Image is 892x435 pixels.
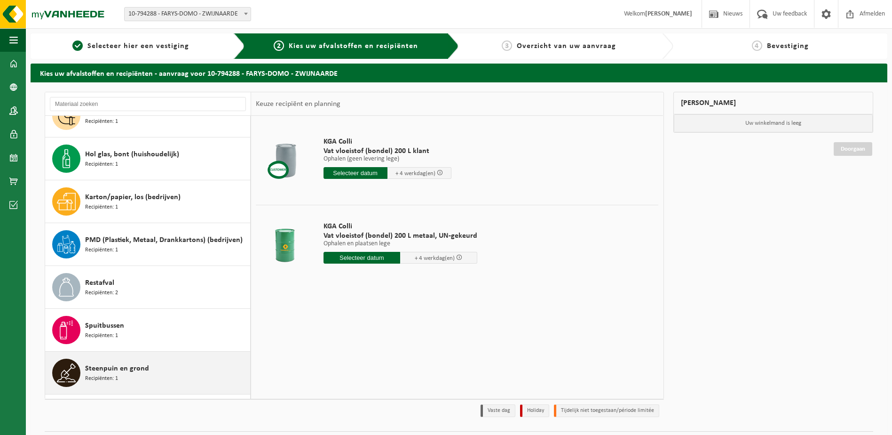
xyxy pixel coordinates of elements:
button: Spuitbussen Recipiënten: 1 [45,309,251,352]
span: Recipiënten: 1 [85,374,118,383]
span: PMD (Plastiek, Metaal, Drankkartons) (bedrijven) [85,234,243,246]
button: Restafval Recipiënten: 2 [45,266,251,309]
span: Recipiënten: 1 [85,203,118,212]
div: Keuze recipiënt en planning [251,92,345,116]
li: Holiday [520,404,549,417]
a: Doorgaan [834,142,872,156]
span: 4 [752,40,762,51]
span: Recipiënten: 1 [85,160,118,169]
button: High density polyethyleen (HDPE) gekleurd Recipiënten: 1 [45,95,251,137]
span: Spuitbussen [85,320,124,331]
span: KGA Colli [324,137,451,146]
p: Ophalen (geen levering lege) [324,156,451,162]
span: Recipiënten: 1 [85,331,118,340]
span: Restafval [85,277,114,289]
span: Hol glas, bont (huishoudelijk) [85,149,179,160]
span: Recipiënten: 2 [85,289,118,298]
h2: Kies uw afvalstoffen en recipiënten - aanvraag voor 10-794288 - FARYS-DOMO - ZWIJNAARDE [31,64,887,82]
input: Selecteer datum [324,167,387,179]
span: Kies uw afvalstoffen en recipiënten [289,42,418,50]
a: 1Selecteer hier een vestiging [35,40,226,52]
button: Hol glas, bont (huishoudelijk) Recipiënten: 1 [45,137,251,180]
input: Selecteer datum [324,252,401,264]
button: Karton/papier, los (bedrijven) Recipiënten: 1 [45,180,251,223]
span: Recipiënten: 1 [85,117,118,126]
button: PMD (Plastiek, Metaal, Drankkartons) (bedrijven) Recipiënten: 1 [45,223,251,266]
span: Vat vloeistof (bondel) 200 L klant [324,146,451,156]
strong: [PERSON_NAME] [645,10,692,17]
span: 10-794288 - FARYS-DOMO - ZWIJNAARDE [124,7,251,21]
span: Bevestiging [767,42,809,50]
div: [PERSON_NAME] [673,92,874,114]
span: KGA Colli [324,222,477,231]
li: Vaste dag [481,404,515,417]
span: Selecteer hier een vestiging [87,42,189,50]
span: Steenpuin en grond [85,363,149,374]
span: Karton/papier, los (bedrijven) [85,192,181,203]
span: + 4 werkdag(en) [395,170,435,177]
p: Ophalen en plaatsen lege [324,241,477,247]
span: Vat vloeistof (bondel) 200 L metaal, UN-gekeurd [324,231,477,241]
span: + 4 werkdag(en) [415,255,455,261]
p: Uw winkelmand is leeg [674,114,873,132]
span: 10-794288 - FARYS-DOMO - ZWIJNAARDE [125,8,251,21]
input: Materiaal zoeken [50,97,246,111]
span: Overzicht van uw aanvraag [517,42,616,50]
span: 3 [502,40,512,51]
span: 2 [274,40,284,51]
button: Steenpuin en grond Recipiënten: 1 [45,352,251,395]
span: 1 [72,40,83,51]
span: Recipiënten: 1 [85,246,118,255]
li: Tijdelijk niet toegestaan/période limitée [554,404,659,417]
